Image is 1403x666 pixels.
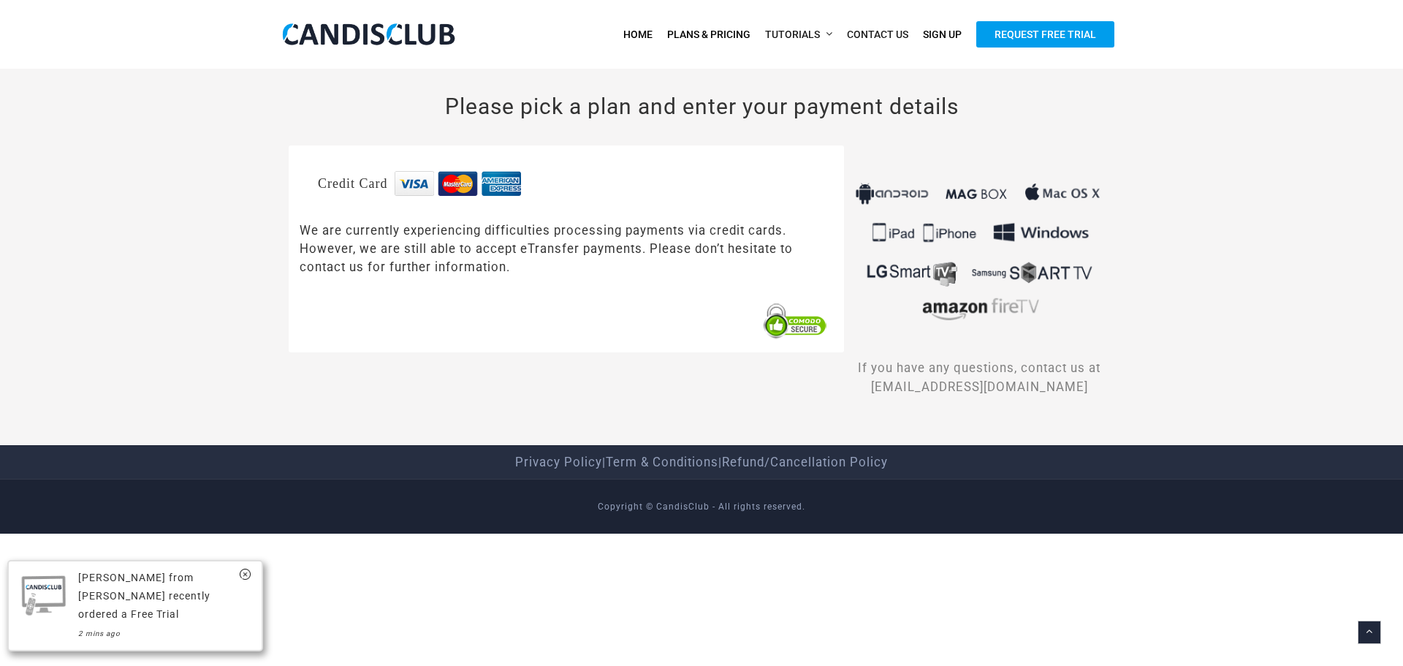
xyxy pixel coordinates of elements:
[858,360,1100,394] span: If you have any questions, contact us at [EMAIL_ADDRESS][DOMAIN_NAME]
[285,453,1118,472] center: | |
[606,455,718,469] a: Term & Conditions
[1358,621,1381,644] a: Back to top
[515,455,602,469] a: Privacy Policy
[722,455,888,469] a: Refund/Cancellation Policy
[300,222,833,276] p: We are currently experiencing difficulties processing payments via credit cards. However, we are ...
[281,22,457,47] img: CandisClub
[840,19,916,50] a: Contact Us
[78,569,225,643] div: [PERSON_NAME] from [PERSON_NAME] recently ordered a Free Trial
[240,569,251,580] img: close
[616,19,660,50] a: Home
[765,29,820,40] span: Tutorials
[916,19,969,50] a: Sign Up
[923,29,962,40] span: Sign Up
[758,19,840,50] a: Tutorials
[847,29,908,40] span: Contact Us
[969,19,1122,50] a: Request Free Trial
[16,569,71,621] img: icon.png
[78,629,121,637] small: 2 mins ago
[445,94,959,119] span: Please pick a plan and enter your payment details
[976,21,1114,48] span: Request Free Trial
[660,19,758,50] a: Plans & Pricing
[274,498,1129,515] div: Copyright © CandisClub - All rights reserved.
[318,176,387,191] span: Credit Card
[623,29,653,40] span: Home
[667,29,750,40] span: Plans & Pricing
